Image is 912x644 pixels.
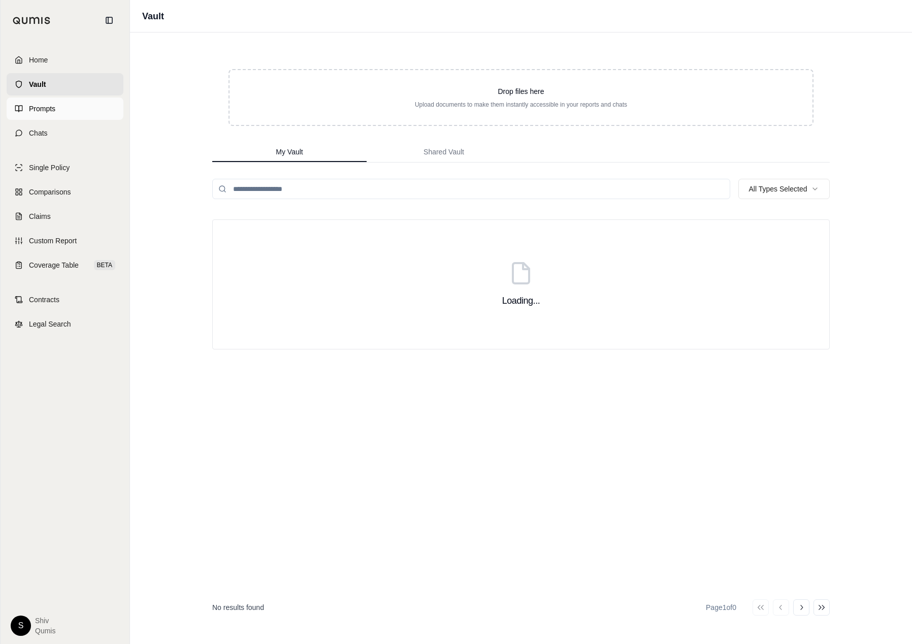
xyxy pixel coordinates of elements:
a: Prompts [7,98,123,120]
span: Vault [29,79,46,89]
a: Contracts [7,288,123,311]
span: My Vault [276,147,303,157]
span: Claims [29,211,51,221]
span: Contracts [29,295,59,305]
button: Collapse sidebar [101,12,117,28]
span: Comparisons [29,187,71,197]
a: Claims [7,205,123,228]
a: Legal Search [7,313,123,335]
span: Shared Vault [424,147,464,157]
span: Legal Search [29,319,71,329]
h1: Vault [142,9,164,23]
p: Upload documents to make them instantly accessible in your reports and chats [246,101,796,109]
span: BETA [94,260,115,270]
a: Coverage TableBETA [7,254,123,276]
span: Shiv [35,616,55,626]
h3: Loading... [502,294,540,308]
span: All Types Selected [749,184,807,194]
p: Drop files here [246,86,796,96]
span: Home [29,55,48,65]
div: Page 1 of 0 [706,602,736,613]
a: Custom Report [7,230,123,252]
a: Vault [7,73,123,95]
p: No results found [212,602,264,613]
span: Prompts [29,104,55,114]
a: Home [7,49,123,71]
img: Qumis Logo [13,17,51,24]
span: Coverage Table [29,260,79,270]
button: All Types Selected [738,179,830,199]
span: Single Policy [29,163,70,173]
div: S [11,616,31,636]
span: Custom Report [29,236,77,246]
a: Single Policy [7,156,123,179]
span: Qumis [35,626,55,636]
span: Chats [29,128,48,138]
a: Comparisons [7,181,123,203]
a: Chats [7,122,123,144]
